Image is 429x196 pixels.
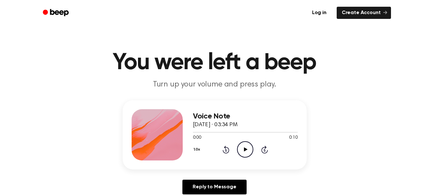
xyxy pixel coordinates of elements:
h3: Voice Note [193,112,298,121]
button: 1.0x [193,144,203,155]
h1: You were left a beep [51,51,378,74]
span: 0:00 [193,135,201,141]
p: Turn up your volume and press play. [92,79,337,90]
span: 0:10 [289,135,297,141]
span: [DATE] · 03:34 PM [193,122,238,128]
a: Reply to Message [182,180,246,194]
a: Beep [38,7,74,19]
a: Create Account [337,7,391,19]
a: Log in [306,5,333,20]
